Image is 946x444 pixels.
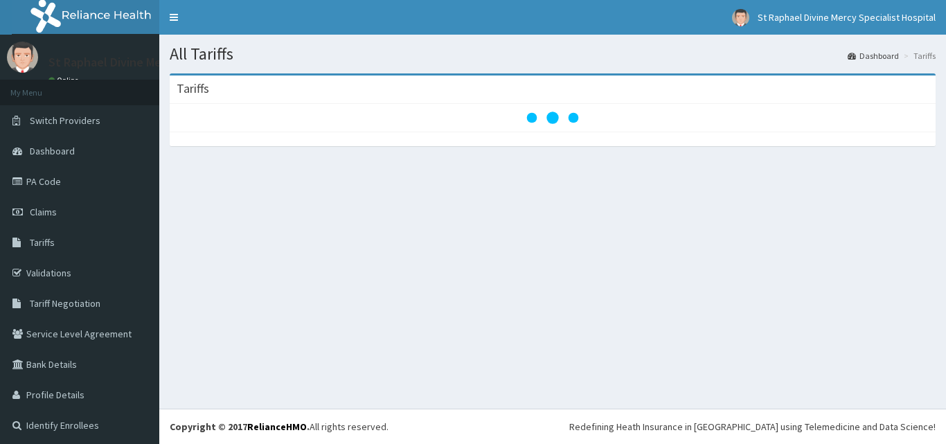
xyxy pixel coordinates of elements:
[30,236,55,249] span: Tariffs
[848,50,899,62] a: Dashboard
[900,50,936,62] li: Tariffs
[758,11,936,24] span: St Raphael Divine Mercy Specialist Hospital
[569,420,936,434] div: Redefining Heath Insurance in [GEOGRAPHIC_DATA] using Telemedicine and Data Science!
[170,45,936,63] h1: All Tariffs
[48,76,82,85] a: Online
[732,9,749,26] img: User Image
[48,56,283,69] p: St Raphael Divine Mercy Specialist Hospital
[177,82,209,95] h3: Tariffs
[7,42,38,73] img: User Image
[170,420,310,433] strong: Copyright © 2017 .
[30,206,57,218] span: Claims
[159,409,946,444] footer: All rights reserved.
[30,114,100,127] span: Switch Providers
[247,420,307,433] a: RelianceHMO
[30,145,75,157] span: Dashboard
[30,297,100,310] span: Tariff Negotiation
[525,90,580,145] svg: audio-loading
